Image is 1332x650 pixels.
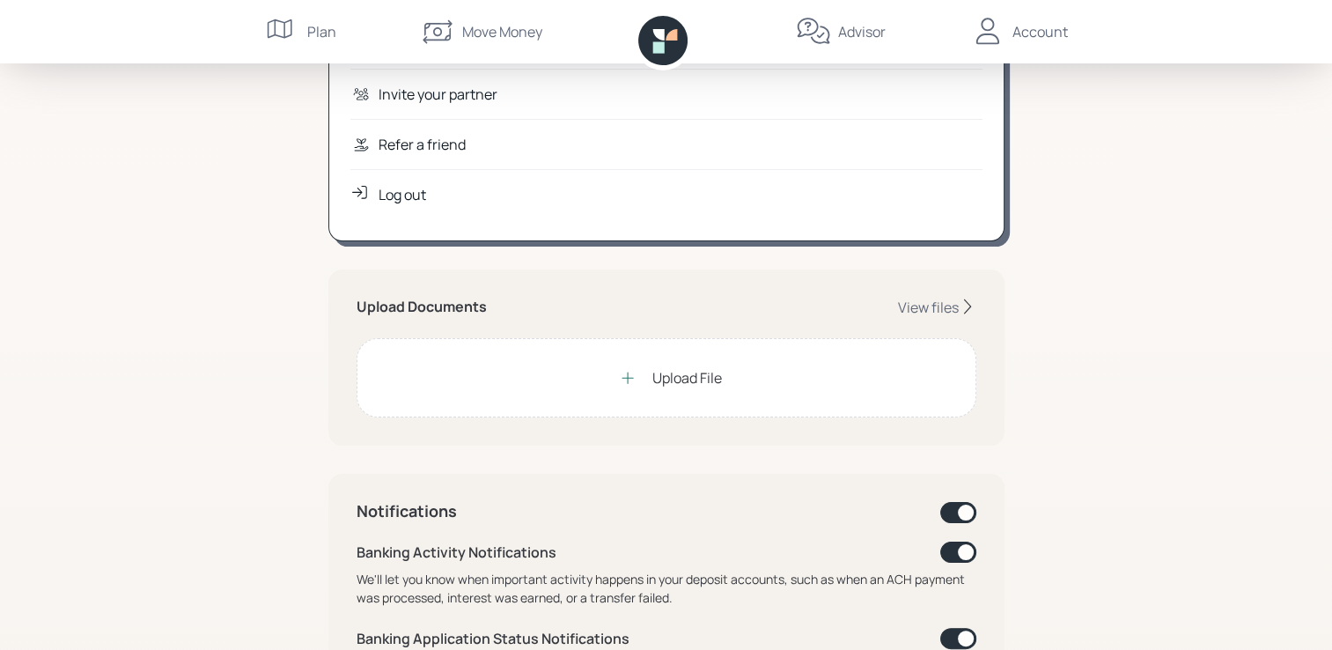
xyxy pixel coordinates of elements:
div: Move Money [462,21,542,42]
div: Upload File [652,367,722,388]
div: Advisor [838,21,886,42]
div: Log out [379,184,426,205]
div: View files [898,298,959,317]
div: Banking Application Status Notifications [357,628,629,649]
div: Invite your partner [379,84,497,105]
h5: Upload Documents [357,299,487,315]
h4: Notifications [357,502,457,521]
div: Plan [307,21,336,42]
div: Refer a friend [379,134,466,155]
div: Banking Activity Notifications [357,542,556,563]
div: We'll let you know when important activity happens in your deposit accounts, such as when an ACH ... [357,570,976,607]
div: Account [1012,21,1068,42]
